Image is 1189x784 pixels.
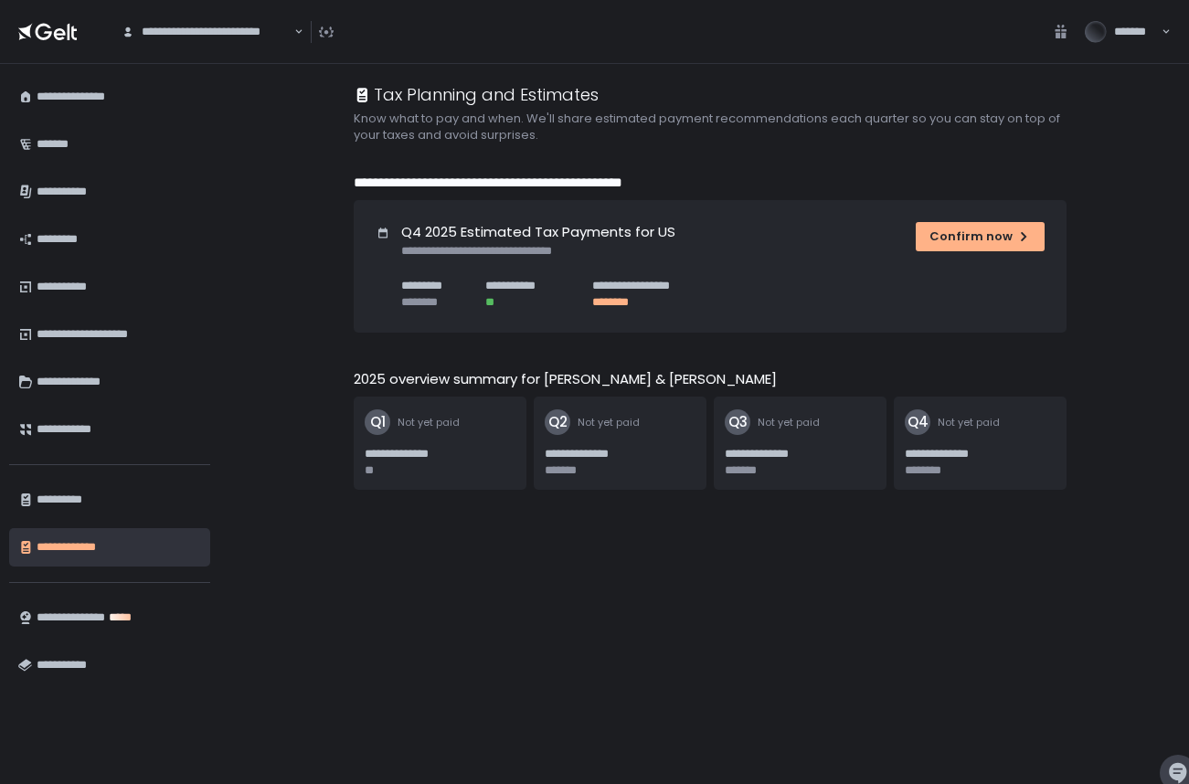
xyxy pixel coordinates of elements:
[578,416,640,429] span: Not yet paid
[398,416,460,429] span: Not yet paid
[916,222,1045,251] button: Confirm now
[547,413,567,432] text: Q2
[354,369,777,390] h2: 2025 overview summary for [PERSON_NAME] & [PERSON_NAME]
[929,228,1031,245] div: Confirm now
[292,23,292,41] input: Search for option
[938,416,1000,429] span: Not yet paid
[758,416,820,429] span: Not yet paid
[354,111,1085,143] h2: Know what to pay and when. We'll share estimated payment recommendations each quarter so you can ...
[354,82,599,107] div: Tax Planning and Estimates
[369,413,385,432] text: Q1
[907,413,928,432] text: Q4
[110,13,303,51] div: Search for option
[401,222,675,243] h1: Q4 2025 Estimated Tax Payments for US
[727,413,747,432] text: Q3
